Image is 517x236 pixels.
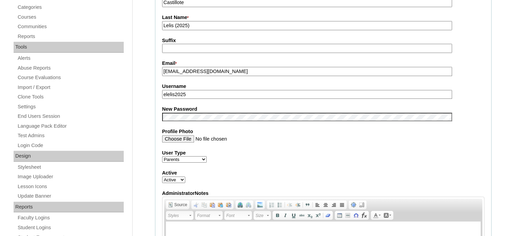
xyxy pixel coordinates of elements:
div: Tools [14,42,124,53]
a: Insert Horizontal Line [344,212,352,219]
a: Image Uploader [17,173,124,181]
span: Size [256,212,266,220]
label: Profile Photo [162,128,484,135]
label: Last Name [162,14,484,21]
a: Lesson Icons [17,182,124,191]
a: Styles [166,211,193,220]
a: Text Color [372,212,382,219]
a: Reports [17,32,124,41]
a: Link [236,201,244,208]
a: Font [224,211,252,220]
label: AdministratorNotes [162,190,484,197]
a: End Users Session [17,112,124,121]
a: Login Code [17,141,124,150]
label: Suffix [162,37,484,44]
a: Block Quote [304,201,312,208]
a: Insert Equation [360,212,368,219]
a: Center [322,201,330,208]
a: Copy [200,201,208,208]
a: Justify [338,201,346,208]
a: Paste from Word [225,201,233,208]
a: Stylesheet [17,163,124,171]
a: Settings [17,103,124,111]
a: Courses [17,13,124,21]
a: Format [195,211,223,220]
label: Active [162,169,484,177]
a: Align Left [313,201,322,208]
a: Categories [17,3,124,12]
a: Insert/Remove Bulleted List [276,201,284,208]
a: Paste [208,201,217,208]
a: Faculty Logins [17,214,124,222]
a: Bold [273,212,281,219]
a: Unlink [244,201,253,208]
span: Font [226,212,247,220]
a: Subscript [306,212,314,219]
a: Student Logins [17,223,124,232]
label: Username [162,83,484,90]
a: Source [167,201,189,208]
a: Abuse Reports [17,64,124,72]
a: Background Color [382,212,393,219]
a: Test Admins [17,131,124,140]
a: Strike Through [298,212,306,219]
label: User Type [162,149,484,157]
a: Import / Export [17,83,124,92]
a: Update Banner [17,192,124,200]
a: Remove Format [324,212,332,219]
a: Paste as plain text [217,201,225,208]
a: Language Pack Editor [17,122,124,130]
span: Source [173,202,187,207]
a: Add Image [256,201,264,208]
a: Insert/Remove Numbered List [268,201,276,208]
a: Underline [290,212,298,219]
label: Email [162,60,484,67]
a: Increase Indent [294,201,302,208]
a: Alerts [17,54,124,62]
a: Align Right [330,201,338,208]
a: Size [254,211,271,220]
a: Table [335,212,344,219]
a: Cut [192,201,200,208]
a: Communities [17,22,124,31]
a: Decrease Indent [286,201,294,208]
a: Clone Tools [17,93,124,101]
a: Maximize [349,201,358,208]
div: Design [14,151,124,162]
a: Course Evaluations [17,73,124,82]
a: Italic [281,212,290,219]
a: Superscript [314,212,322,219]
a: Insert Special Character [352,212,360,219]
div: Reports [14,202,124,213]
label: New Password [162,106,484,113]
span: Styles [168,212,188,220]
a: Show Blocks [358,201,366,208]
span: Format [197,212,218,220]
